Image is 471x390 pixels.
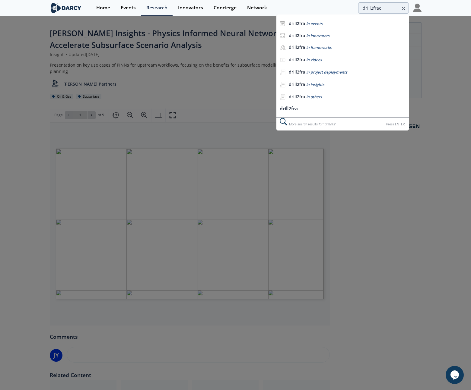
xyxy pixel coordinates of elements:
[289,94,305,99] b: drill2fra
[386,121,405,127] div: Press ENTER
[178,5,203,10] div: Innovators
[247,5,267,10] div: Network
[289,57,305,62] b: drill2fra
[289,33,305,38] b: drill2fra
[306,21,323,26] span: in events
[306,33,329,38] span: in innovators
[446,366,465,384] iframe: chat widget
[289,81,305,87] b: drill2fra
[306,82,324,87] span: in insights
[50,3,83,13] img: logo-wide.svg
[146,5,167,10] div: Research
[306,45,332,50] span: in frameworks
[306,94,322,99] span: in others
[121,5,136,10] div: Events
[289,69,305,75] b: drill2fra
[214,5,237,10] div: Concierge
[276,103,409,115] li: drill2fra
[280,33,285,38] img: icon
[280,21,285,26] img: icon
[96,5,110,10] div: Home
[289,44,305,50] b: drill2fra
[358,2,409,14] input: Advanced Search
[289,20,305,26] b: drill2fra
[413,4,422,12] img: Profile
[306,70,347,75] span: in project deployments
[276,118,409,131] div: More search results for " drill2fra "
[306,57,322,62] span: in videos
